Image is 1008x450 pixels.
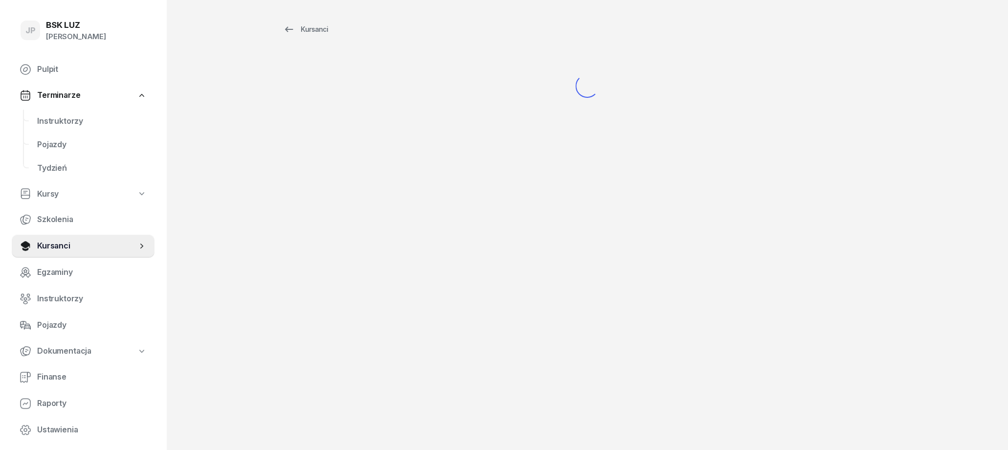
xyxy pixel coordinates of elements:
[37,89,80,102] span: Terminarze
[37,188,59,201] span: Kursy
[37,138,147,151] span: Pojazdy
[12,234,154,258] a: Kursanci
[274,20,337,39] a: Kursanci
[37,424,147,436] span: Ustawienia
[12,392,154,415] a: Raporty
[29,133,154,157] a: Pojazdy
[12,365,154,389] a: Finanse
[12,261,154,284] a: Egzaminy
[12,418,154,442] a: Ustawienia
[29,110,154,133] a: Instruktorzy
[29,157,154,180] a: Tydzień
[46,30,106,43] div: [PERSON_NAME]
[46,21,106,29] div: BSK LUZ
[12,183,154,205] a: Kursy
[12,340,154,362] a: Dokumentacja
[25,26,36,35] span: JP
[12,84,154,107] a: Terminarze
[37,115,147,128] span: Instruktorzy
[37,213,147,226] span: Szkolenia
[37,292,147,305] span: Instruktorzy
[12,314,154,337] a: Pojazdy
[37,371,147,383] span: Finanse
[37,397,147,410] span: Raporty
[37,319,147,332] span: Pojazdy
[37,345,91,358] span: Dokumentacja
[37,240,137,252] span: Kursanci
[12,208,154,231] a: Szkolenia
[283,23,328,35] div: Kursanci
[12,58,154,81] a: Pulpit
[37,63,147,76] span: Pulpit
[37,266,147,279] span: Egzaminy
[37,162,147,175] span: Tydzień
[12,287,154,311] a: Instruktorzy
